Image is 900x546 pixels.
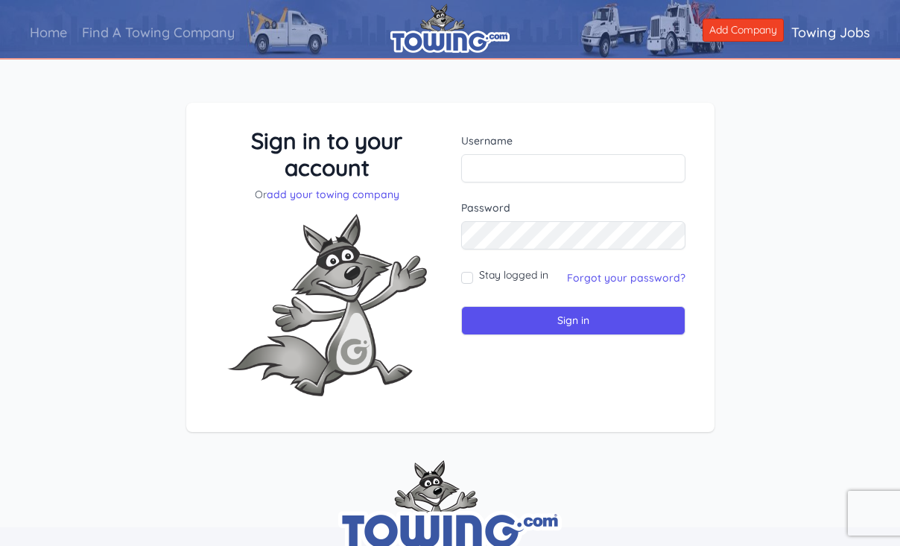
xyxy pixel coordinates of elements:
[22,11,75,54] a: Home
[390,4,510,53] img: logo.png
[784,11,878,54] a: Towing Jobs
[461,133,685,148] label: Username
[461,306,685,335] input: Sign in
[215,202,439,408] img: Fox-Excited.png
[215,127,440,181] h3: Sign in to your account
[461,200,685,215] label: Password
[75,11,242,54] a: Find A Towing Company
[479,267,548,282] label: Stay logged in
[703,19,784,42] a: Add Company
[267,188,399,201] a: add your towing company
[215,187,440,202] p: Or
[567,271,685,285] a: Forgot your password?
